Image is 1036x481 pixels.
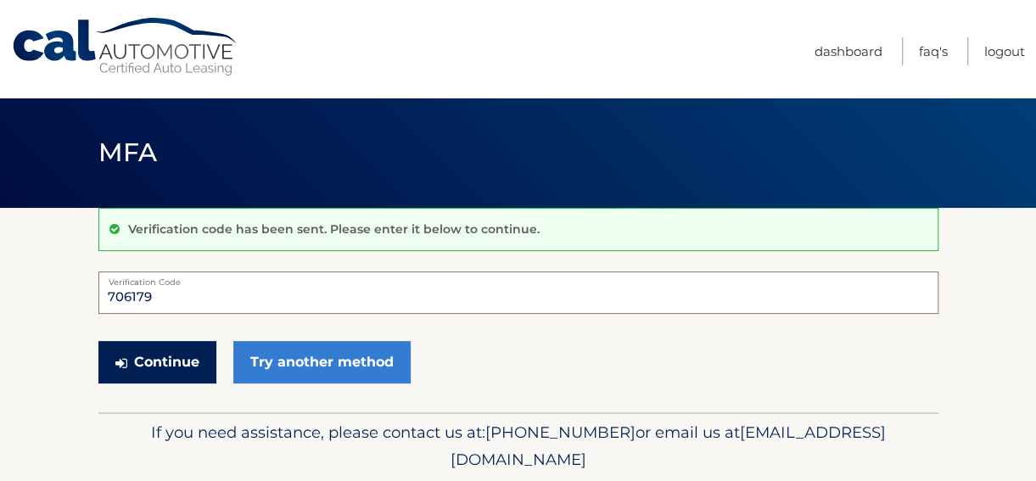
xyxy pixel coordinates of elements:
[109,419,927,473] p: If you need assistance, please contact us at: or email us at
[98,271,938,314] input: Verification Code
[98,271,938,285] label: Verification Code
[919,37,948,65] a: FAQ's
[485,422,636,442] span: [PHONE_NUMBER]
[98,341,216,383] button: Continue
[233,341,411,383] a: Try another method
[128,221,540,237] p: Verification code has been sent. Please enter it below to continue.
[451,422,886,469] span: [EMAIL_ADDRESS][DOMAIN_NAME]
[98,137,158,168] span: MFA
[984,37,1025,65] a: Logout
[815,37,882,65] a: Dashboard
[11,17,240,77] a: Cal Automotive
